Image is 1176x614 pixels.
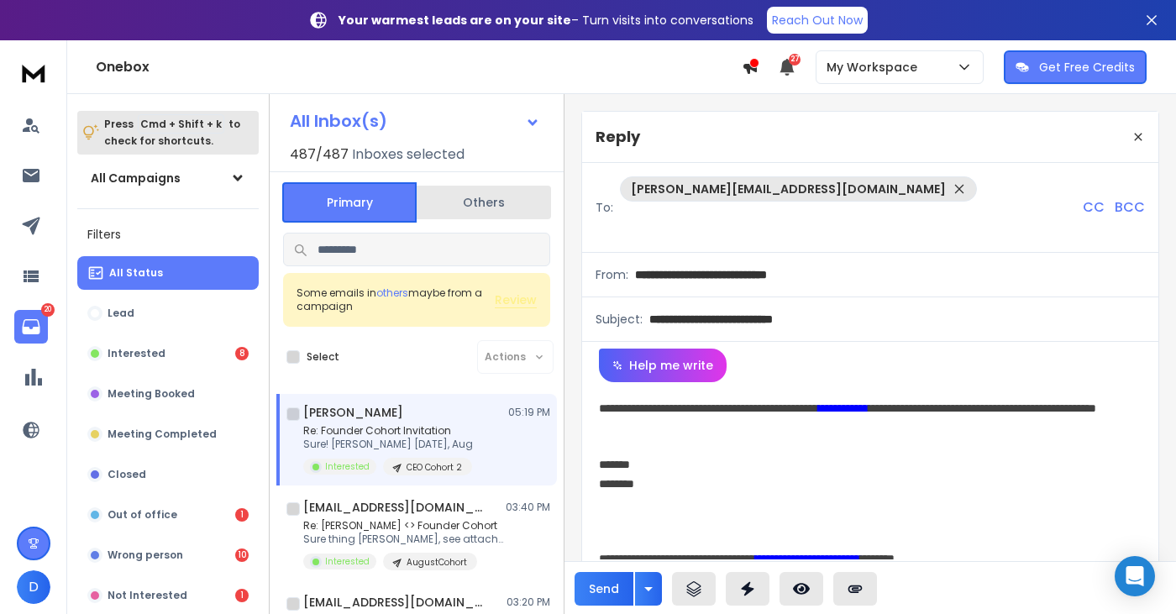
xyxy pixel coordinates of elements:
[631,181,946,197] p: [PERSON_NAME][EMAIL_ADDRESS][DOMAIN_NAME]
[297,286,495,313] div: Some emails in maybe from a campaign
[91,170,181,186] h1: All Campaigns
[108,468,146,481] p: Closed
[77,256,259,290] button: All Status
[303,594,488,611] h1: [EMAIL_ADDRESS][DOMAIN_NAME]
[417,184,551,221] button: Others
[1039,59,1135,76] p: Get Free Credits
[495,291,537,308] button: Review
[235,508,249,522] div: 1
[596,311,643,328] p: Subject:
[507,596,550,609] p: 03:20 PM
[77,498,259,532] button: Out of office1
[407,556,467,569] p: AugustCohort
[77,538,259,572] button: Wrong person10
[407,461,462,474] p: CEO Cohort 2
[789,54,801,66] span: 27
[303,438,473,451] p: Sure! [PERSON_NAME] [DATE], Aug
[108,589,187,602] p: Not Interested
[376,286,408,300] span: others
[1083,197,1105,218] p: CC
[303,519,505,533] p: Re: [PERSON_NAME] <> Founder Cohort
[108,428,217,441] p: Meeting Completed
[17,57,50,88] img: logo
[508,406,550,419] p: 05:19 PM
[108,307,134,320] p: Lead
[77,161,259,195] button: All Campaigns
[96,57,742,77] h1: Onebox
[235,548,249,562] div: 10
[77,223,259,246] h3: Filters
[235,347,249,360] div: 8
[290,144,349,165] span: 487 / 487
[596,199,613,216] p: To:
[307,350,339,364] label: Select
[282,182,417,223] button: Primary
[339,12,753,29] p: – Turn visits into conversations
[108,387,195,401] p: Meeting Booked
[1115,197,1145,218] p: BCC
[17,570,50,604] button: D
[109,266,163,280] p: All Status
[235,589,249,602] div: 1
[772,12,863,29] p: Reach Out Now
[276,104,554,138] button: All Inbox(s)
[1115,556,1155,596] div: Open Intercom Messenger
[303,404,403,421] h1: [PERSON_NAME]
[506,501,550,514] p: 03:40 PM
[290,113,387,129] h1: All Inbox(s)
[138,114,224,134] span: Cmd + Shift + k
[575,572,633,606] button: Send
[77,458,259,491] button: Closed
[325,460,370,473] p: Interested
[339,12,571,29] strong: Your warmest leads are on your site
[303,424,473,438] p: Re: Founder Cohort Invitation
[108,548,183,562] p: Wrong person
[108,347,165,360] p: Interested
[596,266,628,283] p: From:
[303,499,488,516] h1: [EMAIL_ADDRESS][DOMAIN_NAME]
[77,417,259,451] button: Meeting Completed
[767,7,868,34] a: Reach Out Now
[77,297,259,330] button: Lead
[41,303,55,317] p: 20
[325,555,370,568] p: Interested
[1004,50,1147,84] button: Get Free Credits
[77,337,259,370] button: Interested8
[596,125,640,149] p: Reply
[352,144,465,165] h3: Inboxes selected
[14,310,48,344] a: 20
[108,508,177,522] p: Out of office
[827,59,924,76] p: My Workspace
[77,579,259,612] button: Not Interested1
[599,349,727,382] button: Help me write
[104,116,240,150] p: Press to check for shortcuts.
[77,377,259,411] button: Meeting Booked
[303,533,505,546] p: Sure thing [PERSON_NAME], see attached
